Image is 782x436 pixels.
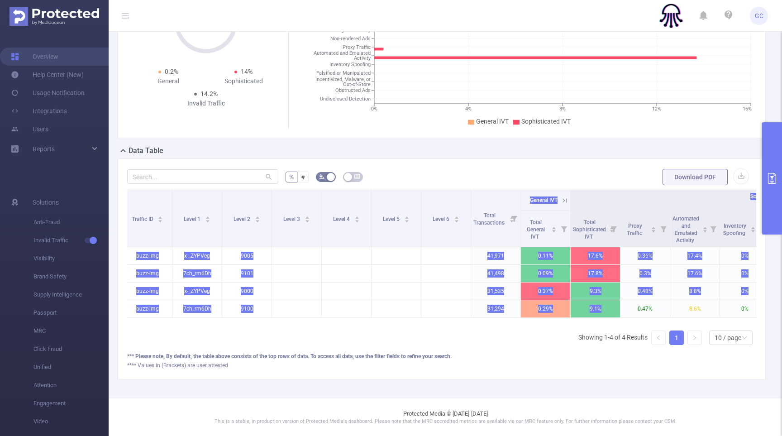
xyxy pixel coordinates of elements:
p: 8.8% [670,283,720,300]
a: Usage Notification [11,84,85,102]
tspan: Activity [354,56,371,62]
span: General IVT [530,197,558,203]
i: icon: caret-up [305,215,310,218]
a: Overview [11,48,58,66]
div: Sort [651,225,656,231]
tspan: Proxy Traffic [343,44,371,50]
p: 17.6% [571,247,620,264]
i: icon: caret-down [255,219,260,221]
span: Level 3 [283,216,301,222]
tspan: Out-of-Store [343,81,371,87]
p: 0% [720,300,769,317]
i: icon: caret-down [354,219,359,221]
i: icon: caret-up [354,215,359,218]
i: icon: bg-colors [319,174,324,179]
span: Video [33,412,109,431]
span: Level 6 [433,216,451,222]
i: icon: caret-up [255,215,260,218]
span: Level 4 [333,216,351,222]
tspan: 16% [742,106,751,112]
p: 9000 [222,283,272,300]
p: 0.36% [620,247,670,264]
li: Showing 1-4 of 4 Results [578,331,648,345]
span: Total Transactions [473,212,506,226]
a: Integrations [11,102,67,120]
i: icon: caret-down [702,229,707,231]
span: GC [755,7,763,25]
span: Passport [33,304,109,322]
span: Level 2 [234,216,252,222]
p: 9.1% [571,300,620,317]
tspan: Automated and Emulated [314,51,371,57]
span: Supply Intelligence [33,286,109,304]
p: 9005 [222,247,272,264]
i: Filter menu [607,211,620,247]
i: icon: caret-down [158,219,163,221]
input: Search... [127,169,278,184]
i: icon: caret-up [702,225,707,228]
tspan: Irregular Activity [334,27,371,33]
p: 31,535 [471,283,520,300]
div: Sort [205,215,210,220]
span: 14% [241,68,253,75]
div: *** Please note, By default, the table above consists of the top rows of data. To access all data... [127,352,756,360]
li: Previous Page [651,331,666,345]
span: 14.2% [200,90,218,97]
img: Protected Media [10,7,99,26]
i: icon: caret-down [205,219,210,221]
span: Traffic ID [132,216,155,222]
i: icon: left [656,335,661,340]
span: Reports [33,145,55,153]
span: Engagement [33,394,109,412]
tspan: 0% [371,106,377,112]
i: icon: caret-up [404,215,409,218]
p: 0% [720,247,769,264]
span: Level 1 [184,216,202,222]
div: General [131,77,206,86]
tspan: Incentivized, Malware, or [315,77,371,82]
p: 0.48% [620,283,670,300]
tspan: Non-rendered Ads [330,36,371,42]
span: Total General IVT [527,219,545,240]
button: Download PDF [663,169,728,185]
tspan: Undisclosed Detection [320,96,371,102]
i: icon: caret-up [751,225,756,228]
div: 10 / page [715,331,741,345]
i: icon: caret-up [651,225,656,228]
h2: Data Table [129,145,163,156]
a: 1 [670,331,683,345]
p: 9101 [222,265,272,282]
i: icon: table [354,174,360,179]
tspan: 8% [559,106,566,112]
span: 0.2% [165,68,178,75]
i: icon: caret-down [305,219,310,221]
div: Sort [305,215,310,220]
i: icon: caret-up [205,215,210,218]
i: Filter menu [508,190,520,247]
p: buzz-img [123,283,172,300]
p: 0% [720,265,769,282]
i: icon: caret-down [404,219,409,221]
tspan: 4% [465,106,472,112]
tspan: 12% [652,106,661,112]
p: 17.6% [670,265,720,282]
p: x-_ZYPVeg [172,247,222,264]
div: Sophisticated [206,77,281,86]
i: icon: caret-up [158,215,163,218]
span: Total Sophisticated IVT [573,219,606,240]
span: Automated and Emulated Activity [672,216,699,244]
span: Solutions [33,193,59,211]
span: Sophisticated IVT [521,118,571,125]
p: 7ch_rm6Dh [172,265,222,282]
p: 17.4% [670,247,720,264]
div: Invalid Traffic [168,99,243,108]
i: icon: caret-down [454,219,459,221]
p: 0.09% [521,265,570,282]
p: 9.3% [571,283,620,300]
p: This is a stable, in production version of Protected Media's dashboard. Please note that the MRC ... [131,418,759,426]
i: Filter menu [707,211,720,247]
div: Sort [454,215,459,220]
span: MRC [33,322,109,340]
tspan: Inventory Spoofing [329,62,371,67]
span: Anti-Fraud [33,213,109,231]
